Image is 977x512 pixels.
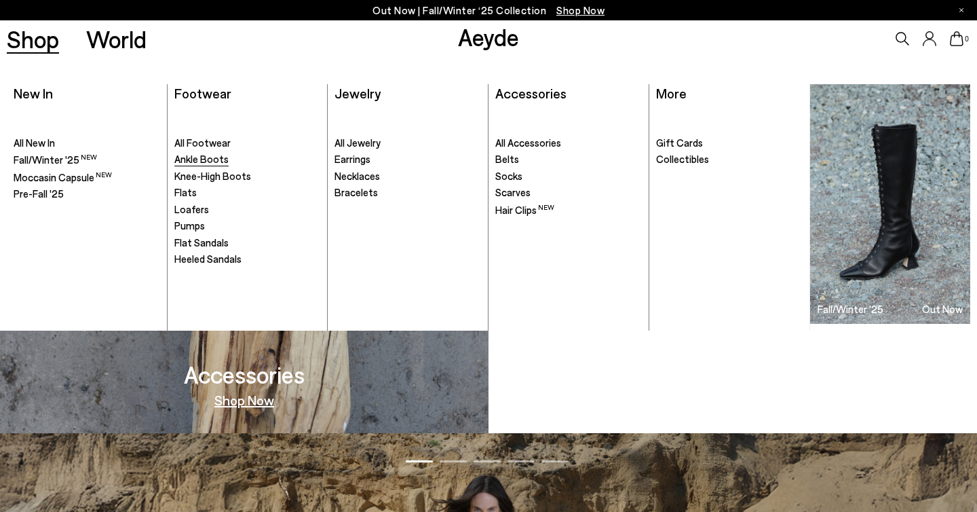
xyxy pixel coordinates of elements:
[495,153,642,166] a: Belts
[174,136,321,150] a: All Footwear
[174,236,229,249] span: Flat Sandals
[640,363,825,386] h3: Moccasin Capsule
[14,136,55,149] span: All New In
[495,204,554,216] span: Hair Clips
[174,153,321,166] a: Ankle Boots
[810,84,970,324] img: Group_1295_900x.jpg
[174,253,321,266] a: Heeled Sandals
[14,171,112,183] span: Moccasin Capsule
[14,187,64,200] span: Pre-Fall '25
[495,85,567,101] a: Accessories
[174,219,205,232] span: Pumps
[656,85,687,101] a: More
[656,153,709,165] span: Collectibles
[334,153,370,165] span: Earrings
[334,136,481,150] a: All Jewelry
[495,170,642,183] a: Socks
[174,186,197,198] span: Flats
[174,170,251,182] span: Knee-High Boots
[174,186,321,200] a: Flats
[174,85,231,101] a: Footwear
[656,153,803,166] a: Collectibles
[14,187,160,201] a: Pre-Fall '25
[495,136,561,149] span: All Accessories
[495,136,642,150] a: All Accessories
[334,170,481,183] a: Necklaces
[495,203,642,217] a: Hair Clips
[541,460,569,462] span: Go to slide 5
[184,363,305,386] h3: Accessories
[174,219,321,233] a: Pumps
[14,153,97,166] span: Fall/Winter '25
[14,170,160,185] a: Moccasin Capsule
[174,253,242,265] span: Heeled Sandals
[818,304,883,314] h3: Fall/Winter '25
[556,4,605,16] span: Navigate to /collections/new-in
[950,31,963,46] a: 0
[406,460,433,462] span: Go to slide 1
[14,153,160,167] a: Fall/Winter '25
[507,460,535,462] span: Go to slide 4
[458,22,519,51] a: Aeyde
[495,153,519,165] span: Belts
[656,136,803,150] a: Gift Cards
[810,84,970,324] a: Fall/Winter '25 Out Now
[334,153,481,166] a: Earrings
[334,186,481,200] a: Bracelets
[495,186,642,200] a: Scarves
[440,460,467,462] span: Go to slide 2
[174,153,229,165] span: Ankle Boots
[86,27,147,51] a: World
[334,85,381,101] a: Jewelry
[174,136,231,149] span: All Footwear
[372,2,605,19] p: Out Now | Fall/Winter ‘25 Collection
[495,186,531,198] span: Scarves
[334,186,378,198] span: Bracelets
[495,170,522,182] span: Socks
[334,170,380,182] span: Necklaces
[214,393,274,407] a: Shop Now
[703,393,763,407] a: Shop Now
[14,136,160,150] a: All New In
[7,27,59,51] a: Shop
[334,136,381,149] span: All Jewelry
[174,236,321,250] a: Flat Sandals
[922,304,963,314] h3: Out Now
[174,203,321,217] a: Loafers
[963,35,970,43] span: 0
[14,85,53,101] a: New In
[174,203,209,215] span: Loafers
[474,460,501,462] span: Go to slide 3
[656,136,703,149] span: Gift Cards
[174,170,321,183] a: Knee-High Boots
